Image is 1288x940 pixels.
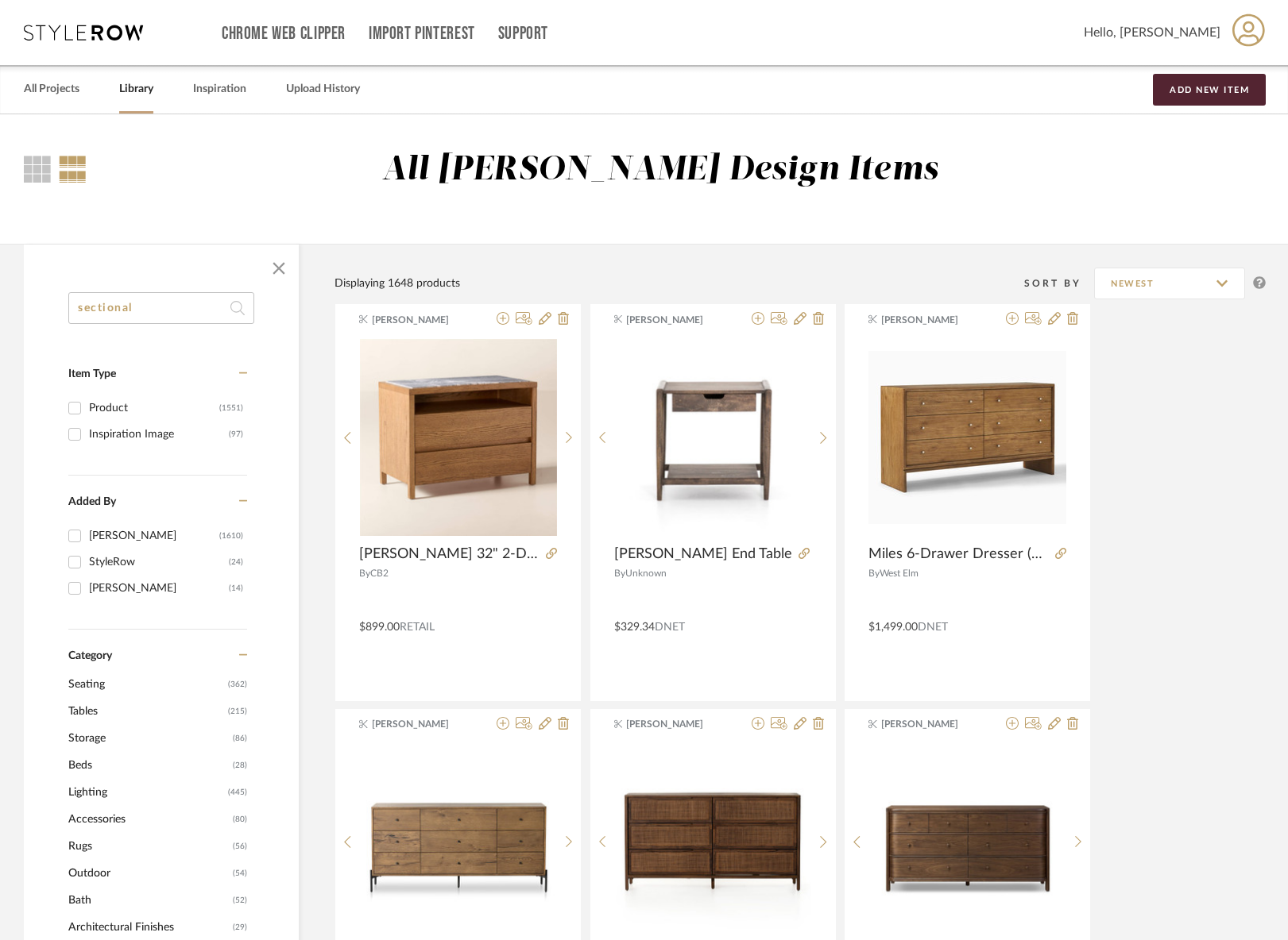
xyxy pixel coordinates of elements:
span: (52) [233,888,247,913]
input: Search within 1648 results [68,292,254,324]
div: (24) [229,549,243,575]
span: $329.34 [614,622,655,633]
span: [PERSON_NAME] End Table [614,545,792,563]
span: Unknown [625,568,667,578]
button: Add New Item [1153,74,1266,106]
span: (86) [233,726,247,751]
span: Bath [68,887,229,914]
span: [PERSON_NAME] [881,313,981,327]
span: Outdoor [68,860,229,887]
span: (445) [228,780,247,805]
span: (80) [233,807,247,832]
span: By [359,568,370,578]
div: (14) [229,576,243,601]
span: Added By [68,496,116,507]
div: Sort By [1024,275,1094,291]
span: [PERSON_NAME] [372,313,472,327]
div: Product [89,395,219,421]
span: Miles 6-Drawer Dresser (60") [868,545,1049,563]
div: [PERSON_NAME] [89,523,219,549]
div: All [PERSON_NAME] Design Items [382,150,938,191]
span: West Elm [880,568,919,578]
div: (1610) [219,523,243,549]
span: DNET [918,622,948,633]
span: Beds [68,752,229,779]
span: (54) [233,861,247,886]
span: Hello, [PERSON_NAME] [1084,23,1220,42]
span: [PERSON_NAME] [372,717,472,731]
div: [PERSON_NAME] [89,576,229,601]
span: Lighting [68,779,224,806]
a: Import Pinterest [369,27,475,40]
span: [PERSON_NAME] [881,717,981,731]
span: $1,499.00 [868,622,918,633]
a: Inspiration [193,79,246,100]
div: Displaying 1648 products [335,275,460,292]
span: [PERSON_NAME] [626,717,726,731]
span: (215) [228,699,247,724]
span: Tables [68,698,224,725]
a: Upload History [286,79,360,100]
a: Library [119,79,153,100]
span: Storage [68,725,229,752]
span: DNET [655,622,685,633]
span: Retail [400,622,435,633]
div: (1551) [219,395,243,421]
span: (56) [233,834,247,859]
span: CB2 [370,568,389,578]
span: Seating [68,671,224,698]
span: Item Type [68,368,116,379]
img: Valeria End Table [614,339,811,536]
div: StyleRow [89,549,229,575]
div: (97) [229,422,243,447]
img: Welton 32" 2-Drawer Oak Nightstand With Grey Marble Top [360,339,557,536]
span: (28) [233,753,247,778]
a: Support [498,27,548,40]
span: Category [68,649,112,663]
img: Miles 6-Drawer Dresser (60") [868,351,1066,523]
span: (362) [228,672,247,697]
span: By [614,568,625,578]
span: $899.00 [359,622,400,633]
button: Close [263,252,295,284]
span: Rugs [68,833,229,860]
a: Chrome Web Clipper [222,27,346,40]
span: (29) [233,915,247,940]
a: All Projects [24,79,79,100]
span: By [868,568,880,578]
span: Accessories [68,806,229,833]
div: Inspiration Image [89,422,229,447]
span: [PERSON_NAME] 32" 2-Drawer Oak Nightstand With Grey Marble Top [359,545,540,563]
span: [PERSON_NAME] [626,313,726,327]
